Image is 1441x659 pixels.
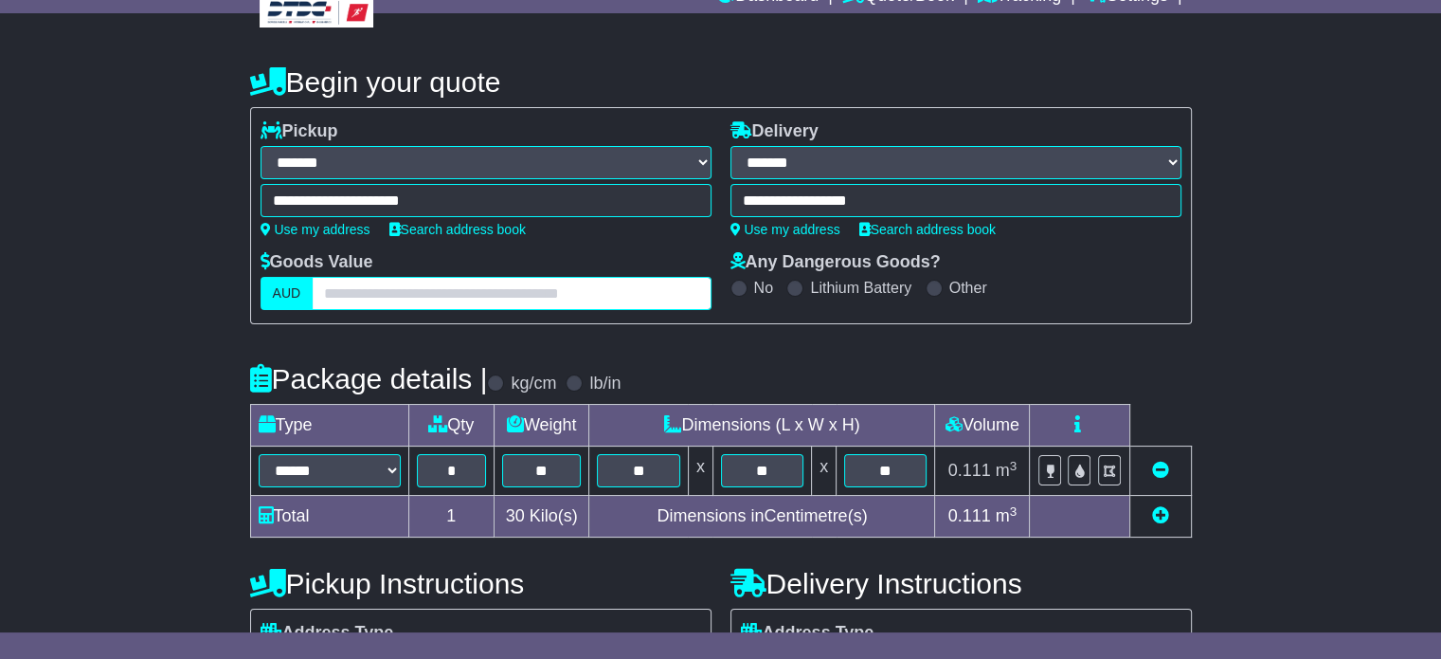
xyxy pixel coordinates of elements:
[948,506,991,525] span: 0.111
[494,405,589,447] td: Weight
[741,623,874,644] label: Address Type
[408,496,494,538] td: 1
[730,568,1192,599] h4: Delivery Instructions
[250,568,711,599] h4: Pickup Instructions
[261,277,314,310] label: AUD
[506,506,525,525] span: 30
[688,447,712,496] td: x
[261,252,373,273] label: Goods Value
[812,447,837,496] td: x
[250,363,488,394] h4: Package details |
[859,222,996,237] a: Search address book
[948,461,991,480] span: 0.111
[996,506,1018,525] span: m
[1152,506,1169,525] a: Add new item
[949,279,987,297] label: Other
[730,252,941,273] label: Any Dangerous Goods?
[996,461,1018,480] span: m
[589,496,935,538] td: Dimensions in Centimetre(s)
[250,405,408,447] td: Type
[511,374,556,394] label: kg/cm
[261,222,370,237] a: Use my address
[494,496,589,538] td: Kilo(s)
[408,405,494,447] td: Qty
[250,66,1192,98] h4: Begin your quote
[730,222,840,237] a: Use my address
[589,374,621,394] label: lb/in
[810,279,911,297] label: Lithium Battery
[1010,459,1018,473] sup: 3
[1010,504,1018,519] sup: 3
[261,623,394,644] label: Address Type
[589,405,935,447] td: Dimensions (L x W x H)
[389,222,526,237] a: Search address book
[730,121,819,142] label: Delivery
[1152,461,1169,480] a: Remove this item
[261,121,338,142] label: Pickup
[250,496,408,538] td: Total
[935,405,1030,447] td: Volume
[754,279,773,297] label: No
